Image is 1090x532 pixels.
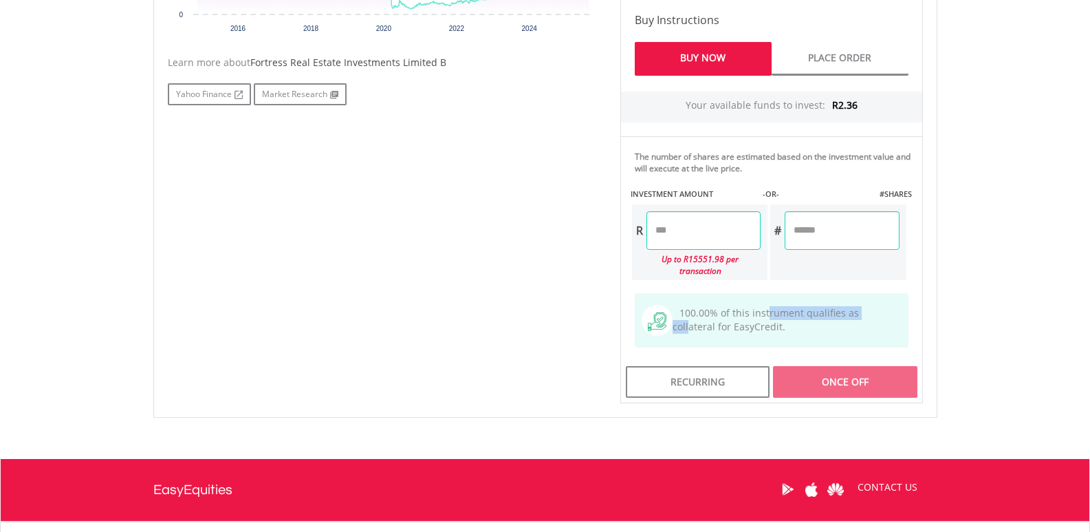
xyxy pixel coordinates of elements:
label: #SHARES [880,189,912,200]
text: 0 [179,11,183,19]
a: EasyEquities [153,459,232,521]
a: Google Play [776,468,800,511]
text: 2020 [375,25,391,32]
div: R [632,211,646,250]
div: Learn more about [168,56,600,70]
text: 2022 [448,25,464,32]
a: Buy Now [635,42,772,76]
h4: Buy Instructions [635,12,908,28]
div: # [770,211,785,250]
label: -OR- [763,189,779,200]
a: Yahoo Finance [168,83,251,105]
a: Place Order [772,42,908,76]
div: Up to R15551.98 per transaction [632,250,761,280]
div: Recurring [626,366,770,398]
span: Fortress Real Estate Investments Limited B [250,56,446,69]
div: Your available funds to invest: [621,92,922,123]
text: 2018 [303,25,318,32]
a: Huawei [824,468,848,511]
a: CONTACT US [848,468,927,507]
text: 2016 [230,25,246,32]
a: Market Research [254,83,347,105]
a: Apple [800,468,824,511]
span: R2.36 [832,98,858,111]
span: 100.00% of this instrument qualifies as collateral for EasyCredit. [673,306,859,333]
div: Once Off [773,366,917,398]
div: The number of shares are estimated based on the investment value and will execute at the live price. [635,151,917,174]
img: collateral-qualifying-green.svg [648,312,666,331]
label: INVESTMENT AMOUNT [631,189,713,200]
text: 2024 [521,25,537,32]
